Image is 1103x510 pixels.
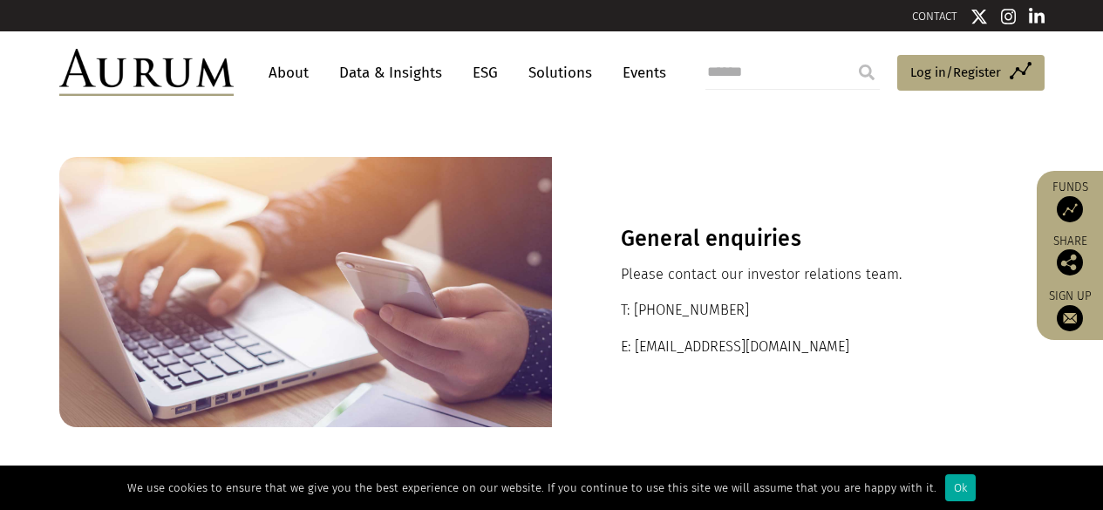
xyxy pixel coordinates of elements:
div: Share [1045,235,1094,275]
div: Ok [945,474,976,501]
input: Submit [849,55,884,90]
img: Instagram icon [1001,8,1017,25]
a: Solutions [520,57,601,89]
a: Log in/Register [897,55,1045,92]
a: Funds [1045,180,1094,222]
a: Events [614,57,666,89]
p: T: [PHONE_NUMBER] [621,299,976,322]
h3: General enquiries [621,226,976,252]
img: Share this post [1057,249,1083,275]
a: ESG [464,57,507,89]
a: About [260,57,317,89]
p: Please contact our investor relations team. [621,263,976,286]
span: Log in/Register [910,62,1001,83]
a: Sign up [1045,289,1094,331]
img: Linkedin icon [1029,8,1045,25]
img: Sign up to our newsletter [1057,305,1083,331]
a: CONTACT [912,10,957,23]
img: Twitter icon [970,8,988,25]
img: Aurum [59,49,234,96]
img: Access Funds [1057,196,1083,222]
a: Data & Insights [330,57,451,89]
p: E: [EMAIL_ADDRESS][DOMAIN_NAME] [621,336,976,358]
